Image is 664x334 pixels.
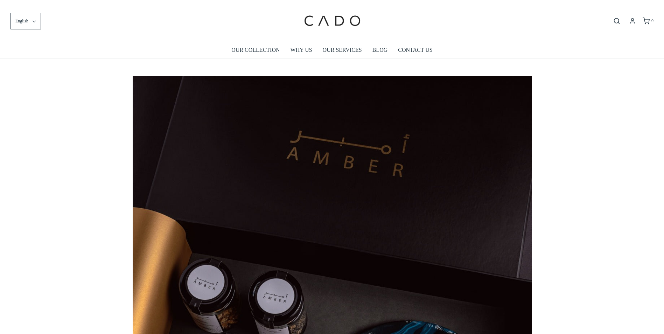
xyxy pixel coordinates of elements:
[323,42,362,58] a: OUR SERVICES
[231,42,280,58] a: OUR COLLECTION
[302,5,362,37] img: cadogifting
[651,18,653,23] span: 0
[610,17,623,25] button: Open search bar
[291,42,312,58] a: WHY US
[372,42,388,58] a: BLOG
[15,18,28,25] span: English
[398,42,432,58] a: CONTACT US
[11,13,41,29] button: English
[642,18,653,25] a: 0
